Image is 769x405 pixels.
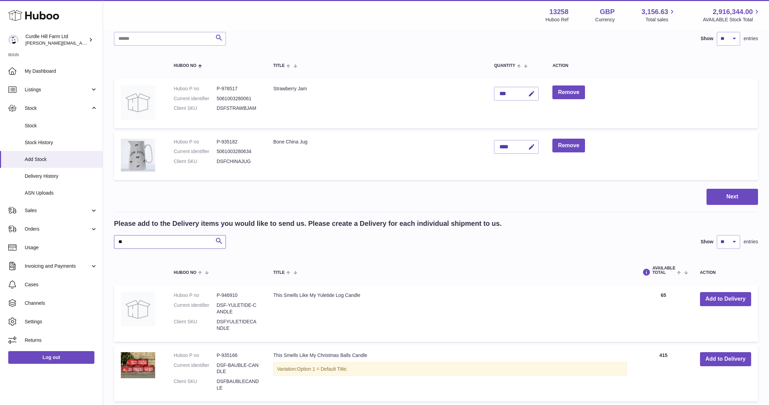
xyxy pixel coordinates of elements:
td: 65 [634,285,693,342]
dt: Client SKU [174,319,217,332]
span: Returns [25,337,97,344]
dd: P-935166 [217,352,260,359]
span: entries [744,239,758,245]
dd: DSFSTRAWBJAM [217,105,260,112]
img: Bone China Jug [121,139,155,172]
span: Total sales [645,16,676,23]
td: This Smells Like My Yuletide Log Candle [266,285,634,342]
span: Channels [25,300,97,306]
dt: Huboo P no [174,139,217,145]
h2: Please add to the Delivery items you would like to send us. Please create a Delivery for each ind... [114,219,502,228]
strong: GBP [600,7,615,16]
span: ASN Uploads [25,190,97,196]
span: Delivery History [25,173,97,180]
td: Strawberry Jam [266,79,487,128]
span: Title [273,270,285,275]
dt: Client SKU [174,158,217,165]
dd: 5061003280061 [217,95,260,102]
img: miranda@diddlysquatfarmshop.com [8,35,19,45]
dd: P-935182 [217,139,260,145]
img: This Smells Like My Yuletide Log Candle [121,292,155,326]
div: Variation: [273,362,627,376]
span: 3,156.63 [642,7,668,16]
span: Option 1 = Default Title; [297,366,347,372]
dd: DSF-BAUBLE-CANDLE [217,362,260,375]
dd: P-946910 [217,292,260,299]
span: Sales [25,207,90,214]
span: entries [744,35,758,42]
span: Huboo no [174,63,196,68]
span: Listings [25,86,90,93]
div: Huboo Ref [546,16,569,23]
img: This Smells Like My Christmas Balls Candle [121,352,155,378]
span: Cases [25,281,97,288]
span: Huboo no [174,270,196,275]
span: Quantity [494,63,515,68]
td: Bone China Jug [266,132,487,181]
dt: Huboo P no [174,292,217,299]
img: Strawberry Jam [121,85,155,120]
dt: Current identifier [174,362,217,375]
span: Stock [25,123,97,129]
span: Stock [25,105,90,112]
dt: Client SKU [174,378,217,391]
span: 2,916,344.00 [713,7,753,16]
div: Curdle Hill Farm Ltd [25,33,87,46]
a: Log out [8,351,94,363]
dd: DSFBAUBLECANDLE [217,378,260,391]
div: Currency [595,16,615,23]
strong: 13258 [549,7,569,16]
span: [PERSON_NAME][EMAIL_ADDRESS][DOMAIN_NAME] [25,40,138,46]
span: My Dashboard [25,68,97,74]
button: Remove [552,139,585,153]
dd: DSFYULETIDECANDLE [217,319,260,332]
dd: DSFCHINAJUG [217,158,260,165]
span: Invoicing and Payments [25,263,90,269]
label: Show [701,35,713,42]
dt: Current identifier [174,95,217,102]
span: Usage [25,244,97,251]
label: Show [701,239,713,245]
span: AVAILABLE Stock Total [703,16,761,23]
a: 3,156.63 Total sales [642,7,676,23]
dt: Huboo P no [174,352,217,359]
span: Orders [25,226,90,232]
dd: P-976517 [217,85,260,92]
td: This Smells Like My Christmas Balls Candle [266,345,634,402]
span: Add Stock [25,156,97,163]
button: Add to Delivery [700,352,751,366]
button: Add to Delivery [700,292,751,306]
a: 2,916,344.00 AVAILABLE Stock Total [703,7,761,23]
div: Action [552,63,751,68]
dt: Current identifier [174,148,217,155]
span: Stock History [25,139,97,146]
button: Remove [552,85,585,100]
dd: 5061003280634 [217,148,260,155]
div: Action [700,270,751,275]
dt: Client SKU [174,105,217,112]
span: Title [273,63,285,68]
dd: DSF-YULETIDE-CANDLE [217,302,260,315]
button: Next [707,189,758,205]
span: AVAILABLE Total [652,266,675,275]
dt: Huboo P no [174,85,217,92]
dt: Current identifier [174,302,217,315]
span: Settings [25,319,97,325]
td: 415 [634,345,693,402]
